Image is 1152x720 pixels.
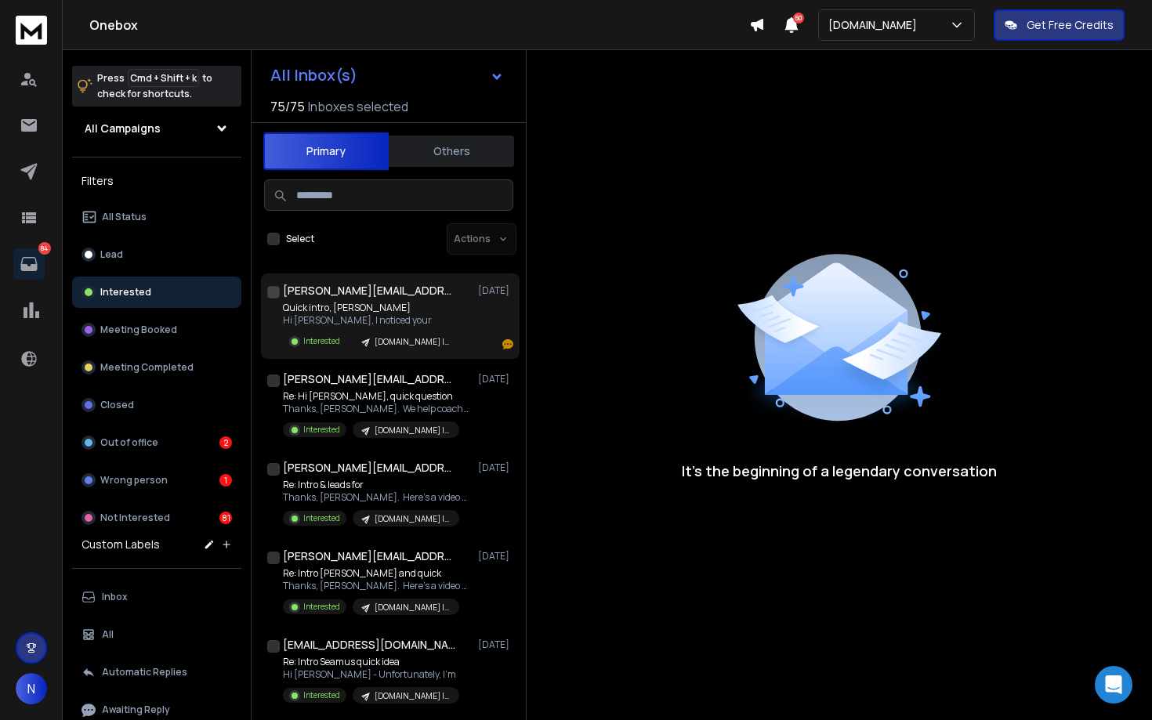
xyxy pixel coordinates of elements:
button: Meeting Completed [72,352,241,383]
p: 84 [38,242,51,255]
p: [DOMAIN_NAME] | 22.7k Coaches & Consultants [375,602,450,613]
p: Re: Intro [PERSON_NAME] and quick [283,567,471,580]
button: All Status [72,201,241,233]
button: Get Free Credits [994,9,1125,41]
h1: All Campaigns [85,121,161,136]
p: Re: Hi [PERSON_NAME], quick question [283,390,471,403]
p: Thanks, [PERSON_NAME]. Here’s a video with [283,580,471,592]
p: Re: Intro & leads for [283,479,471,491]
p: Out of office [100,436,158,449]
p: Interested [303,335,340,347]
h3: Custom Labels [82,537,160,552]
div: 1 [219,474,232,487]
button: Automatic Replies [72,657,241,688]
p: Interested [303,689,340,701]
p: [DOMAIN_NAME] | 14.2k Coaches-Consulting-Fitness-IT [375,425,450,436]
span: Cmd + Shift + k [128,69,199,87]
button: Not Interested81 [72,502,241,534]
p: [DATE] [478,461,513,474]
p: [DOMAIN_NAME] | 22.7k Coaches & Consultants [375,690,450,702]
p: Wrong person [100,474,168,487]
p: Interested [100,286,151,298]
button: Wrong person1 [72,465,241,496]
span: 50 [793,13,804,24]
p: Meeting Booked [100,324,177,336]
h1: [PERSON_NAME][EMAIL_ADDRESS][DOMAIN_NAME] [283,283,455,298]
p: Interested [303,424,340,436]
img: logo [16,16,47,45]
span: 75 / 75 [270,97,305,116]
h1: [PERSON_NAME][EMAIL_ADDRESS][DOMAIN_NAME] [283,371,455,387]
p: Automatic Replies [102,666,187,678]
div: 81 [219,512,232,524]
button: All Inbox(s) [258,60,516,91]
p: It’s the beginning of a legendary conversation [682,460,997,482]
h1: [PERSON_NAME][EMAIL_ADDRESS][DOMAIN_NAME] [283,548,455,564]
p: Interested [303,601,340,613]
div: Open Intercom Messenger [1095,666,1132,704]
p: Hi [PERSON_NAME] - Unfortunately, I'm [283,668,459,681]
p: Lead [100,248,123,261]
p: [DOMAIN_NAME] [828,17,923,33]
p: All Status [102,211,147,223]
h1: All Inbox(s) [270,67,357,83]
button: Out of office2 [72,427,241,458]
button: Meeting Booked [72,314,241,346]
p: Re: Intro Seamus quick idea [283,656,459,668]
label: Select [286,233,314,245]
button: Others [389,134,514,168]
p: Interested [303,512,340,524]
div: 2 [219,436,232,449]
h3: Inboxes selected [308,97,408,116]
h1: [PERSON_NAME][EMAIL_ADDRESS][PERSON_NAME][DOMAIN_NAME] [283,460,455,476]
p: Closed [100,399,134,411]
p: Hi [PERSON_NAME], I noticed your [283,314,459,327]
a: 84 [13,248,45,280]
p: Press to check for shortcuts. [97,71,212,102]
p: Not Interested [100,512,170,524]
p: Awaiting Reply [102,704,170,716]
p: [DATE] [478,639,513,651]
button: Lead [72,239,241,270]
button: All [72,619,241,650]
p: Get Free Credits [1027,17,1114,33]
p: Meeting Completed [100,361,194,374]
button: Primary [263,132,389,170]
button: Interested [72,277,241,308]
button: Inbox [72,581,241,613]
button: All Campaigns [72,113,241,144]
p: [DOMAIN_NAME] | 22.7k Coaches & Consultants [375,513,450,525]
p: All [102,628,114,641]
p: [DATE] [478,550,513,563]
h1: [EMAIL_ADDRESS][DOMAIN_NAME] [283,637,455,653]
p: [DOMAIN_NAME] | 14.2k Coaches-Consulting-Fitness-IT [375,336,450,348]
button: Closed [72,389,241,421]
p: Thanks, [PERSON_NAME]. Here’s a video with [283,491,471,504]
p: Quick intro, [PERSON_NAME] [283,302,459,314]
h3: Filters [72,170,241,192]
p: [DATE] [478,284,513,297]
h1: Onebox [89,16,749,34]
p: Thanks, [PERSON_NAME]. We help coaches and [283,403,471,415]
p: [DATE] [478,373,513,385]
button: N [16,673,47,704]
p: Inbox [102,591,128,603]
